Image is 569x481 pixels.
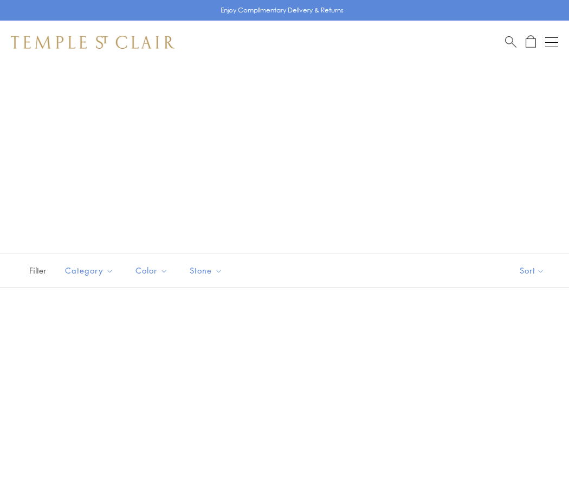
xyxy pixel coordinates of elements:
[11,36,174,49] img: Temple St. Clair
[184,264,231,277] span: Stone
[57,258,122,283] button: Category
[505,35,516,49] a: Search
[545,36,558,49] button: Open navigation
[130,264,176,277] span: Color
[127,258,176,283] button: Color
[182,258,231,283] button: Stone
[60,264,122,277] span: Category
[221,5,344,16] p: Enjoy Complimentary Delivery & Returns
[526,35,536,49] a: Open Shopping Bag
[495,254,569,287] button: Show sort by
